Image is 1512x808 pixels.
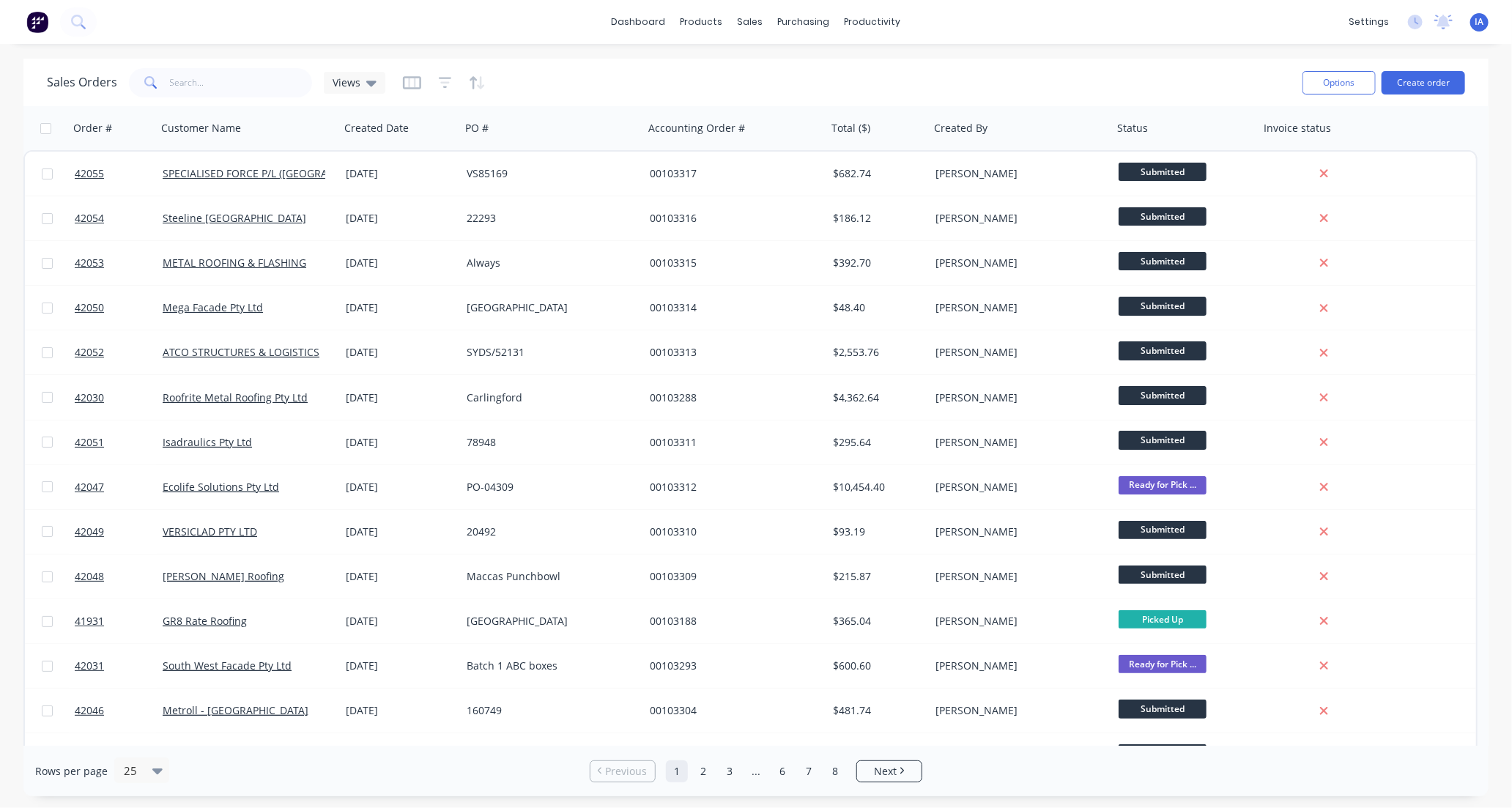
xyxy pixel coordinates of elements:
[465,121,489,136] div: PO #
[833,300,919,315] div: $48.40
[1119,700,1207,718] span: Submitted
[75,256,104,270] span: 42053
[833,435,919,450] div: $295.64
[1119,207,1207,226] span: Submitted
[467,480,629,494] div: PO-04309
[346,390,455,405] div: [DATE]
[1117,121,1148,136] div: Status
[75,599,163,643] a: 41931
[935,390,1098,405] div: [PERSON_NAME]
[1119,521,1207,539] span: Submitted
[75,659,104,673] span: 42031
[1341,11,1396,33] div: settings
[1382,71,1465,94] button: Create order
[75,733,163,777] a: 42045
[75,241,163,285] a: 42053
[650,659,812,673] div: 00103293
[673,11,730,33] div: products
[170,68,313,97] input: Search...
[163,569,284,583] a: [PERSON_NAME] Roofing
[73,121,112,136] div: Order #
[650,480,812,494] div: 00103312
[467,300,629,315] div: [GEOGRAPHIC_DATA]
[75,196,163,240] a: 42054
[606,764,648,779] span: Previous
[346,435,455,450] div: [DATE]
[1119,610,1207,629] span: Picked Up
[837,11,908,33] div: productivity
[163,345,319,359] a: ATCO STRUCTURES & LOGISTICS
[467,569,629,584] div: Maccas Punchbowl
[346,525,455,539] div: [DATE]
[163,525,257,538] a: VERSICLAD PTY LTD
[824,760,846,782] a: Page 8
[75,330,163,374] a: 42052
[935,659,1098,673] div: [PERSON_NAME]
[935,614,1098,629] div: [PERSON_NAME]
[75,420,163,464] a: 42051
[346,256,455,270] div: [DATE]
[833,390,919,405] div: $4,362.64
[935,569,1098,584] div: [PERSON_NAME]
[1119,431,1207,449] span: Submitted
[831,121,870,136] div: Total ($)
[467,614,629,629] div: [GEOGRAPHIC_DATA]
[163,390,308,404] a: Roofrite Metal Roofing Pty Ltd
[75,703,104,718] span: 42046
[346,569,455,584] div: [DATE]
[163,659,292,672] a: South West Facade Pty Ltd
[75,689,163,733] a: 42046
[163,166,386,180] a: SPECIALISED FORCE P/L ([GEOGRAPHIC_DATA])
[650,569,812,584] div: 00103309
[467,166,629,181] div: VS85169
[467,703,629,718] div: 160749
[648,121,745,136] div: Accounting Order #
[650,345,812,360] div: 00103313
[161,121,241,136] div: Customer Name
[75,286,163,330] a: 42050
[75,525,104,539] span: 42049
[666,760,688,782] a: Page 1 is your current page
[163,435,252,449] a: Isadraulics Pty Ltd
[75,345,104,360] span: 42052
[75,152,163,196] a: 42055
[692,760,714,782] a: Page 2
[833,480,919,494] div: $10,454.40
[467,211,629,226] div: 22293
[650,525,812,539] div: 00103310
[833,256,919,270] div: $392.70
[1119,655,1207,673] span: Ready for Pick ...
[75,390,104,405] span: 42030
[730,11,771,33] div: sales
[467,435,629,450] div: 78948
[47,75,117,89] h1: Sales Orders
[75,376,163,420] a: 42030
[833,659,919,673] div: $600.60
[650,614,812,629] div: 00103188
[833,166,919,181] div: $682.74
[584,760,928,782] ul: Pagination
[75,614,104,629] span: 41931
[163,480,279,494] a: Ecolife Solutions Pty Ltd
[604,11,673,33] a: dashboard
[745,760,767,782] a: Jump forward
[346,166,455,181] div: [DATE]
[1119,163,1207,181] span: Submitted
[935,525,1098,539] div: [PERSON_NAME]
[1119,744,1207,763] span: Submitted
[935,211,1098,226] div: [PERSON_NAME]
[833,525,919,539] div: $93.19
[650,390,812,405] div: 00103288
[75,644,163,688] a: 42031
[75,510,163,554] a: 42049
[163,256,306,270] a: METAL ROOFING & FLASHING
[1119,297,1207,315] span: Submitted
[833,569,919,584] div: $215.87
[75,555,163,598] a: 42048
[833,614,919,629] div: $365.04
[163,614,247,628] a: GR8 Rate Roofing
[1119,386,1207,404] span: Submitted
[874,764,897,779] span: Next
[771,11,837,33] div: purchasing
[75,480,104,494] span: 42047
